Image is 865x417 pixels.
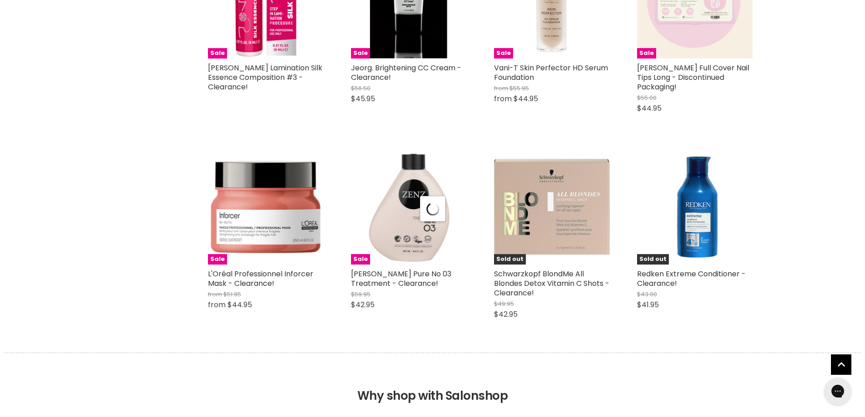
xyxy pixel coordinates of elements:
[494,48,513,59] span: Sale
[227,299,252,310] span: $44.95
[494,299,514,308] span: $49.95
[208,149,324,265] a: L'Oréal Professionnel Inforcer Mask - Clearance!Sale
[208,149,324,265] img: L'Oréal Professionnel Inforcer Mask - Clearance!
[361,149,456,265] img: Zenz Pure No 03 Treatment - Clearance!
[351,290,371,299] span: $59.95
[494,149,610,265] img: Schwarzkopf BlondMe All Blondes Detox Vitamin C Shots - Clearance!
[351,299,375,310] span: $42.95
[637,149,753,265] a: Redken Extreme Conditioner - Clearance!Sold out
[351,84,371,93] span: $56.50
[223,290,241,299] span: $51.95
[637,63,749,92] a: [PERSON_NAME] Full Cover Nail Tips Long - Discontinued Packaging!
[637,299,659,310] span: $41.95
[208,48,227,59] span: Sale
[494,269,609,298] a: Schwarzkopf BlondMe All Blondes Detox Vitamin C Shots - Clearance!
[831,354,851,375] a: Back to top
[351,93,375,104] span: $45.95
[637,149,753,265] img: Redken Extreme Conditioner - Clearance!
[5,353,860,417] h2: Why shop with Salonshop
[820,374,856,408] iframe: Gorgias live chat messenger
[351,48,370,59] span: Sale
[208,269,313,289] a: L'Oréal Professionnel Inforcer Mask - Clearance!
[509,84,529,93] span: $55.95
[494,254,526,265] span: Sold out
[351,254,370,265] span: Sale
[514,93,538,104] span: $44.95
[208,254,227,265] span: Sale
[208,290,222,299] span: from
[208,299,226,310] span: from
[637,93,657,102] span: $55.00
[351,269,451,289] a: [PERSON_NAME] Pure No 03 Treatment - Clearance!
[494,93,512,104] span: from
[831,354,851,378] span: Back to top
[351,63,461,83] a: Jeorg. Brightening CC Cream - Clearance!
[494,149,610,265] a: Schwarzkopf BlondMe All Blondes Detox Vitamin C Shots - Clearance!Sold out
[637,254,669,265] span: Sold out
[637,290,657,299] span: $43.00
[637,269,746,289] a: Redken Extreme Conditioner - Clearance!
[494,309,518,319] span: $42.95
[494,63,608,83] a: Vani-T Skin Perfector HD Serum Foundation
[351,149,467,265] a: Zenz Pure No 03 Treatment - Clearance!Sale
[637,103,662,113] span: $44.95
[494,84,508,93] span: from
[208,63,322,92] a: [PERSON_NAME] Lamination Silk Essence Composition #3 - Clearance!
[637,48,656,59] span: Sale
